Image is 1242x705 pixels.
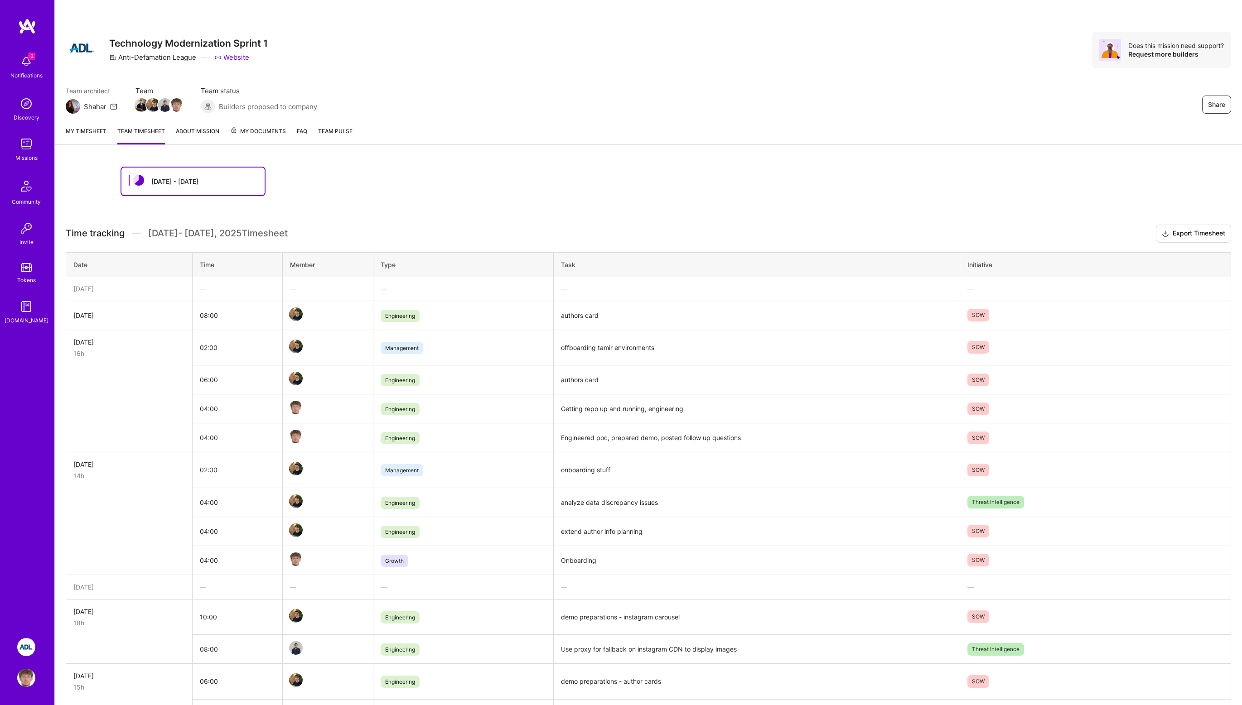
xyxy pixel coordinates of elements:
span: Team Pulse [318,128,353,134]
span: My Documents [230,126,286,136]
span: SOW [967,341,989,354]
img: Team Member Avatar [289,673,303,687]
img: Team Member Avatar [289,494,303,508]
span: Engineering [381,310,420,322]
img: ADL: Technology Modernization Sprint 1 [17,638,35,656]
td: 04:00 [193,394,283,423]
img: guide book [17,297,35,316]
th: Date [66,252,193,277]
div: Notifications [10,71,43,80]
img: Invite [17,219,35,237]
img: Team Member Avatar [289,372,303,385]
a: Team Member Avatar [290,608,302,623]
div: [DATE] [73,582,185,592]
div: [DATE] - [DATE] [151,177,198,186]
img: discovery [17,95,35,113]
a: Team Member Avatar [290,339,302,354]
td: 02:00 [193,452,283,488]
img: Team Member Avatar [289,609,303,623]
a: Team Member Avatar [159,97,171,113]
div: — [290,582,365,592]
a: My Documents [230,126,286,144]
span: Engineering [381,374,420,386]
div: Tokens [17,275,36,285]
img: User Avatar [17,669,35,687]
td: 04:00 [193,423,283,452]
img: Team Member Avatar [135,98,148,112]
span: SOW [967,403,989,415]
img: Avatar [1099,39,1121,61]
a: Team Member Avatar [290,494,302,509]
div: — [561,284,952,293]
a: Team Member Avatar [171,97,183,113]
th: Task [554,252,960,277]
div: 14h [73,471,185,480]
a: Team Member Avatar [290,672,302,688]
a: Team Member Avatar [290,429,302,444]
img: Team Member Avatar [289,340,303,353]
th: Member [283,252,373,277]
td: 04:00 [193,488,283,517]
span: Engineering [381,403,420,415]
h3: Technology Modernization Sprint 1 [109,38,268,49]
span: Team status [201,86,317,96]
div: [DATE] [73,671,185,681]
span: Engineering [381,676,420,688]
td: 10:00 [193,599,283,635]
div: — [561,582,952,592]
span: Team [135,86,183,96]
td: 02:00 [193,330,283,365]
div: 16h [73,349,185,358]
span: Share [1208,100,1225,109]
div: — [381,284,546,293]
td: onboarding stuff [554,452,960,488]
div: Does this mission need support? [1128,41,1224,50]
a: ADL: Technology Modernization Sprint 1 [15,638,38,656]
span: [DATE] - [DATE] , 2025 Timesheet [148,228,288,239]
a: Team timesheet [117,126,165,144]
img: Team Member Avatar [289,552,303,566]
div: 18h [73,618,185,628]
div: Request more builders [1128,50,1224,58]
img: teamwork [17,135,35,153]
div: Community [12,197,41,206]
img: status icon [133,175,144,186]
th: Type [373,252,554,277]
img: bell [17,53,35,71]
span: Engineering [381,611,420,623]
img: Team Member Avatar [289,307,303,321]
div: [DATE] [73,607,185,616]
img: Community [15,175,37,197]
span: SOW [967,374,989,386]
i: icon CompanyGray [109,54,116,61]
img: logo [18,18,36,34]
button: Export Timesheet [1156,225,1231,243]
img: Team Member Avatar [289,462,303,475]
div: — [967,284,1223,293]
div: Discovery [14,113,39,122]
a: Team Member Avatar [290,523,302,538]
a: Team Member Avatar [147,97,159,113]
td: authors card [554,365,960,394]
span: Engineering [381,643,420,656]
div: — [967,582,1223,592]
span: Engineering [381,432,420,444]
button: Share [1202,96,1231,114]
a: Team Pulse [318,126,353,144]
span: SOW [967,675,989,688]
a: Team Member Avatar [290,552,302,567]
td: Getting repo up and running, engineering [554,394,960,423]
span: Management [381,464,423,476]
span: Threat Intelligence [967,643,1024,656]
span: SOW [967,554,989,566]
span: Builders proposed to company [219,102,317,111]
div: 15h [73,682,185,692]
img: tokens [21,263,32,272]
span: Time tracking [66,228,125,239]
img: Team Architect [66,99,80,114]
td: 04:00 [193,546,283,575]
td: authors card [554,301,960,330]
span: 2 [28,53,35,60]
img: Team Member Avatar [289,430,303,443]
i: icon Mail [110,103,117,110]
